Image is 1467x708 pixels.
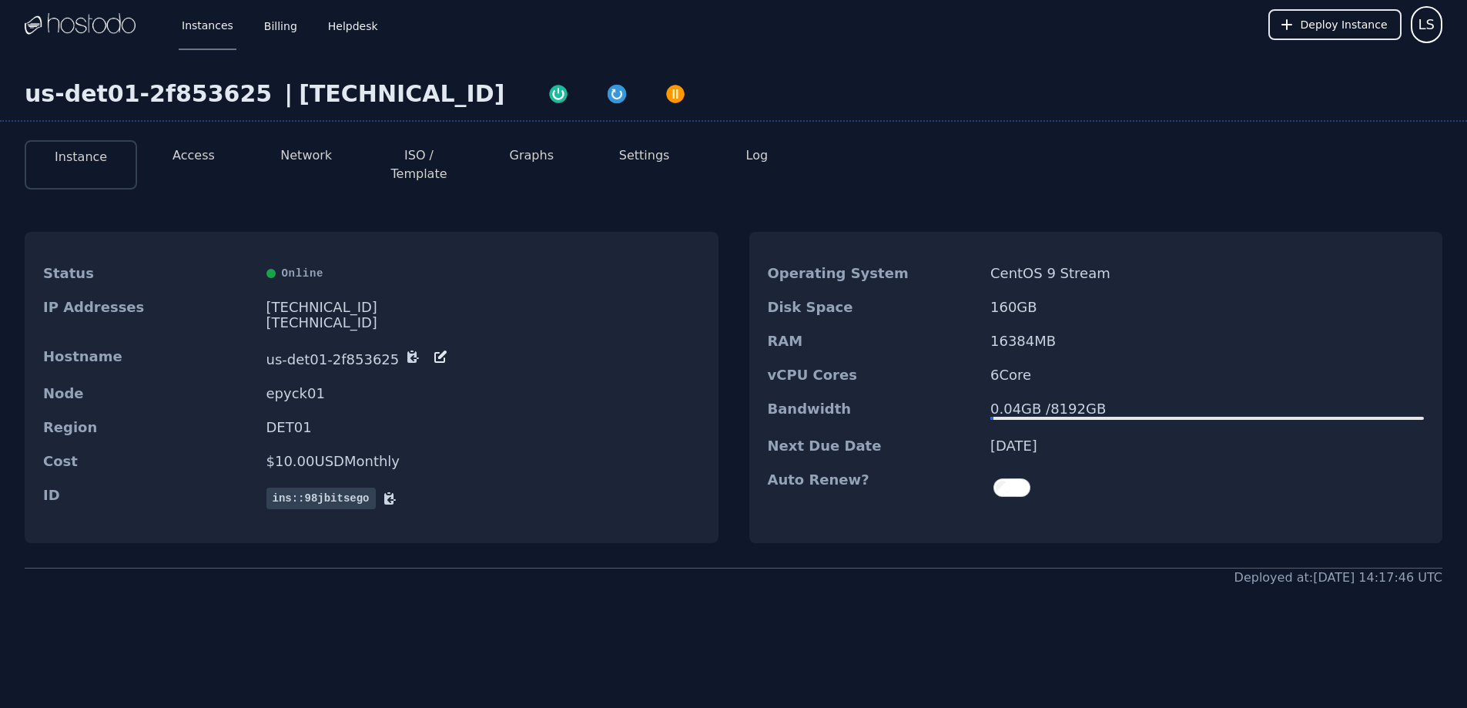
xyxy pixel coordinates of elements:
[548,83,569,105] img: Power On
[1301,17,1388,32] span: Deploy Instance
[375,146,463,183] button: ISO / Template
[43,349,254,367] dt: Hostname
[266,386,700,401] dd: epyck01
[299,80,504,108] div: [TECHNICAL_ID]
[768,438,979,454] dt: Next Due Date
[25,13,136,36] img: Logo
[43,300,254,331] dt: IP Addresses
[172,146,215,165] button: Access
[990,401,1424,417] div: 0.04 GB / 8192 GB
[529,80,588,105] button: Power On
[619,146,670,165] button: Settings
[266,300,700,315] div: [TECHNICAL_ID]
[1234,569,1442,587] div: Deployed at: [DATE] 14:17:46 UTC
[43,266,254,281] dt: Status
[646,80,705,105] button: Power Off
[278,80,299,108] div: |
[266,420,700,435] dd: DET01
[55,148,107,166] button: Instance
[990,438,1424,454] dd: [DATE]
[990,367,1424,383] dd: 6 Core
[746,146,769,165] button: Log
[25,80,278,108] div: us-det01-2f853625
[280,146,332,165] button: Network
[43,454,254,469] dt: Cost
[768,472,979,503] dt: Auto Renew?
[990,300,1424,315] dd: 160 GB
[768,367,979,383] dt: vCPU Cores
[266,266,700,281] div: Online
[990,334,1424,349] dd: 16384 MB
[43,386,254,401] dt: Node
[266,454,700,469] dd: $ 10.00 USD Monthly
[266,488,376,509] span: ins::98jbitsego
[266,349,700,367] dd: us-det01-2f853625
[43,488,254,509] dt: ID
[768,334,979,349] dt: RAM
[1411,6,1442,43] button: User menu
[510,146,554,165] button: Graphs
[768,266,979,281] dt: Operating System
[588,80,646,105] button: Restart
[1418,14,1435,35] span: LS
[1268,9,1402,40] button: Deploy Instance
[768,300,979,315] dt: Disk Space
[990,266,1424,281] dd: CentOS 9 Stream
[665,83,686,105] img: Power Off
[768,401,979,420] dt: Bandwidth
[606,83,628,105] img: Restart
[266,315,700,331] div: [TECHNICAL_ID]
[43,420,254,435] dt: Region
